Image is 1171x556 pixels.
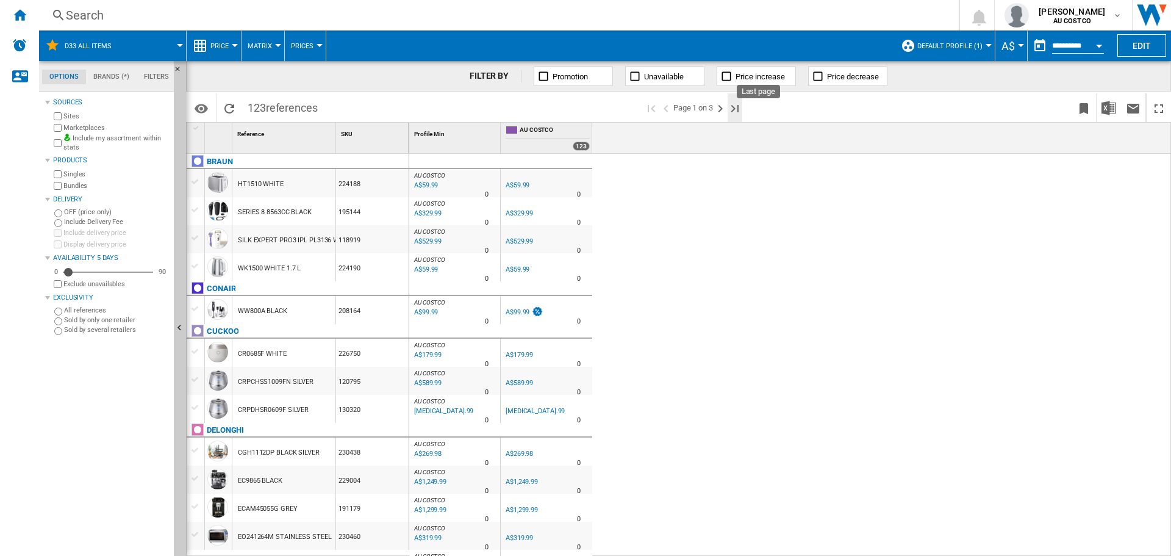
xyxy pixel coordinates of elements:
[485,457,489,469] div: Delivery Time : 0 day
[414,398,445,405] span: AU COSTCO
[63,240,169,249] label: Display delivery price
[54,182,62,190] input: Bundles
[64,217,169,226] label: Include Delivery Fee
[504,208,533,220] div: A$329.99
[174,61,188,83] button: Hide
[577,386,581,399] div: Delivery Time : 0 day
[808,67,887,86] button: Price decrease
[485,358,489,370] div: Delivery Time : 0 day
[1072,93,1096,122] button: Bookmark this report
[291,31,320,61] div: Prices
[238,495,298,523] div: ECAM45055G GREY
[54,308,62,316] input: All references
[291,42,313,50] span: Prices
[485,189,489,201] div: Delivery Time : 0 day
[485,273,489,285] div: Delivery Time : 0 day
[412,208,442,220] div: Last updated : Tuesday, 2 September 2025 12:15
[412,448,442,460] div: Last updated : Tuesday, 2 September 2025 12:16
[504,532,533,544] div: A$319.99
[506,379,533,387] div: A$589.99
[238,368,313,396] div: CRPCHSS1009FN SILVER
[54,317,62,325] input: Sold by only one retailer
[577,457,581,469] div: Delivery Time : 0 day
[414,172,445,179] span: AU COSTCO
[504,179,529,192] div: A$59.99
[54,170,62,178] input: Singles
[248,42,272,50] span: Matrix
[506,450,533,458] div: A$269.98
[414,299,445,306] span: AU COSTCO
[485,245,489,257] div: Delivery Time : 0 day
[506,308,529,316] div: A$99.99
[995,31,1028,61] md-menu: Currency
[336,367,409,395] div: 120795
[504,306,543,319] div: A$99.99
[336,494,409,522] div: 191179
[1101,101,1116,115] img: excel-24x24.png
[504,377,533,389] div: A$589.99
[45,31,180,61] div: D33 all items
[266,101,318,114] span: references
[414,497,445,504] span: AU COSTCO
[53,195,169,204] div: Delivery
[53,293,169,303] div: Exclusivity
[577,414,581,427] div: Delivery Time : 0 day
[412,123,500,142] div: Profile Min Sort None
[577,245,581,257] div: Delivery Time : 0 day
[1117,34,1166,57] button: Edit
[338,123,409,142] div: SKU Sort None
[53,156,169,165] div: Products
[717,67,796,86] button: Price increase
[485,217,489,229] div: Delivery Time : 0 day
[210,31,235,61] button: Price
[238,255,301,283] div: WK1500 WHITE 1.7 L
[412,377,442,389] div: Last updated : Tuesday, 2 September 2025 12:16
[63,170,169,179] label: Singles
[1001,31,1021,61] button: A$
[207,123,232,142] div: Sort None
[625,67,704,86] button: Unavailable
[137,70,176,84] md-tab-item: Filters
[54,135,62,151] input: Include my assortment within stats
[238,198,312,226] div: SERIES 8 8563CC BLACK
[53,253,169,263] div: Availability 5 Days
[248,31,278,61] button: Matrix
[207,423,244,438] div: Click to filter on that brand
[217,93,242,122] button: Reload
[336,339,409,367] div: 226750
[504,504,538,516] div: A$1,299.99
[338,123,409,142] div: Sort None
[504,448,533,460] div: A$269.98
[504,349,533,361] div: A$179.99
[336,197,409,225] div: 195144
[506,478,538,486] div: A$1,249.99
[336,395,409,423] div: 130320
[63,134,169,153] label: Include my assortment within stats
[573,142,590,151] div: 123 offers sold by AU COSTCO
[1053,17,1091,25] b: AU COSTCO
[485,541,489,554] div: Delivery Time : 0 day
[207,154,233,169] div: Click to filter on that brand
[504,476,538,488] div: A$1,249.99
[336,169,409,197] div: 224188
[238,467,282,495] div: EC9865 BLACK
[336,466,409,494] div: 229004
[64,325,169,334] label: Sold by several retailers
[412,476,446,488] div: Last updated : Tuesday, 2 September 2025 12:16
[736,72,785,81] span: Price increase
[485,414,489,427] div: Delivery Time : 0 day
[503,123,592,153] div: AU COSTCO 123 offers sold by AU COSTCO
[189,97,213,119] button: Options
[577,513,581,525] div: Delivery Time : 0 day
[520,126,590,136] span: AU COSTCO
[54,280,62,288] input: Display delivery price
[901,31,989,61] div: Default profile (1)
[412,504,446,516] div: Last updated : Tuesday, 2 September 2025 06:16
[64,208,169,217] label: OFF (price only)
[504,264,529,276] div: A$59.99
[644,72,684,81] span: Unavailable
[1039,5,1105,18] span: [PERSON_NAME]
[54,327,62,335] input: Sold by several retailers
